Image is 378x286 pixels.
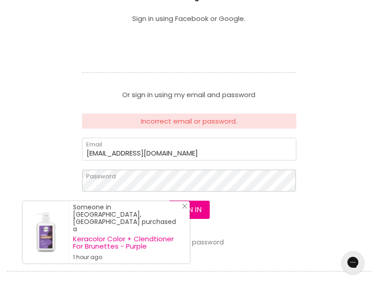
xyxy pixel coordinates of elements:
a: Visit product page [23,201,68,263]
a: Close Notification [178,203,187,213]
p: Or sign in using my email and password [82,84,296,98]
iframe: Gorgias live chat messenger [337,248,369,277]
small: 1 hour ago [73,254,181,261]
a: Keracolor Color + Clendtioner For Brunettes - Purple [73,235,181,250]
iframe: Social Login Buttons [82,34,296,59]
p: Sign in using Facebook or Google. [82,15,296,22]
div: Someone in [GEOGRAPHIC_DATA], [GEOGRAPHIC_DATA] purchased a [73,203,181,261]
svg: Close Icon [182,203,187,209]
li: Incorrect email or password. [88,117,291,125]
